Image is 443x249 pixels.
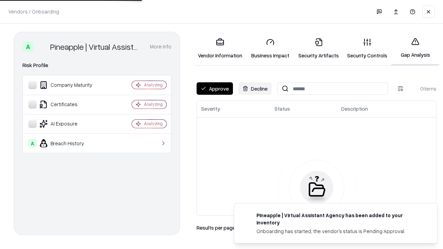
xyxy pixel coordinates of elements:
div: Analyzing [144,121,163,127]
a: Security Controls [343,33,391,65]
img: Pineapple | Virtual Assistant Agency [36,41,47,52]
div: Status [274,105,290,112]
div: Description [341,105,368,112]
div: 0 items [409,85,436,92]
div: Company Maturity [28,81,111,89]
p: Vendors / Onboarding [8,8,59,15]
button: More info [150,40,171,53]
p: Results per page: [197,224,236,231]
div: Pineapple | Virtual Assistant Agency has been added to your inventory [256,212,421,226]
div: Analyzing [144,101,163,107]
a: Vendor Information [194,33,246,65]
button: Approve [197,82,233,95]
div: Severity [201,105,220,112]
div: A [28,139,37,147]
div: Pineapple | Virtual Assistant Agency [50,41,142,52]
a: Gap Analysis [391,32,439,65]
div: AI Exposure [28,120,111,128]
img: trypineapple.com [243,212,251,220]
div: Analyzing [144,82,163,88]
a: Security Artifacts [294,33,343,65]
div: Risk Profile [22,61,171,70]
div: Certificates [28,100,111,109]
div: A [22,41,34,52]
a: Business Impact [246,33,294,65]
button: Decline [238,82,272,95]
div: Onboarding has started, the vendor's status is Pending Approval. [256,228,421,235]
div: Breach History [28,139,111,147]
